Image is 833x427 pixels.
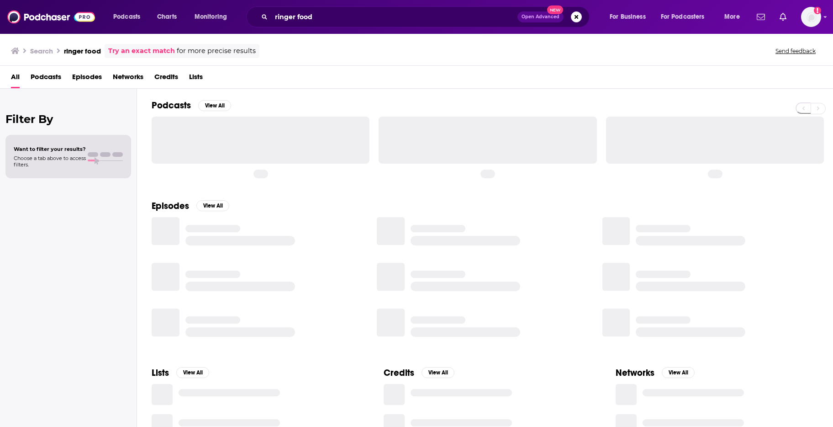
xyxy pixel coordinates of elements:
[801,7,821,27] img: User Profile
[152,100,231,111] a: PodcastsView All
[14,146,86,152] span: Want to filter your results?
[195,11,227,23] span: Monitoring
[655,10,718,24] button: open menu
[108,46,175,56] a: Try an exact match
[196,200,229,211] button: View All
[5,112,131,126] h2: Filter By
[517,11,564,22] button: Open AdvancedNew
[157,11,177,23] span: Charts
[522,15,559,19] span: Open Advanced
[14,155,86,168] span: Choose a tab above to access filters.
[616,367,654,379] h2: Networks
[255,6,598,27] div: Search podcasts, credits, & more...
[72,69,102,88] a: Episodes
[152,367,209,379] a: ListsView All
[177,46,256,56] span: for more precise results
[189,69,203,88] a: Lists
[107,10,152,24] button: open menu
[113,69,143,88] a: Networks
[603,10,657,24] button: open menu
[31,69,61,88] a: Podcasts
[152,100,191,111] h2: Podcasts
[271,10,517,24] input: Search podcasts, credits, & more...
[198,100,231,111] button: View All
[662,367,695,378] button: View All
[151,10,182,24] a: Charts
[718,10,751,24] button: open menu
[30,47,53,55] h3: Search
[547,5,564,14] span: New
[422,367,454,378] button: View All
[724,11,740,23] span: More
[152,200,189,212] h2: Episodes
[188,10,239,24] button: open menu
[7,8,95,26] img: Podchaser - Follow, Share and Rate Podcasts
[384,367,454,379] a: CreditsView All
[610,11,646,23] span: For Business
[773,47,818,55] button: Send feedback
[154,69,178,88] a: Credits
[11,69,20,88] a: All
[113,11,140,23] span: Podcasts
[814,7,821,14] svg: Add a profile image
[616,367,695,379] a: NetworksView All
[152,367,169,379] h2: Lists
[801,7,821,27] span: Logged in as rowan.sullivan
[384,367,414,379] h2: Credits
[801,7,821,27] button: Show profile menu
[64,47,101,55] h3: ringer food
[661,11,705,23] span: For Podcasters
[776,9,790,25] a: Show notifications dropdown
[753,9,769,25] a: Show notifications dropdown
[176,367,209,378] button: View All
[152,200,229,212] a: EpisodesView All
